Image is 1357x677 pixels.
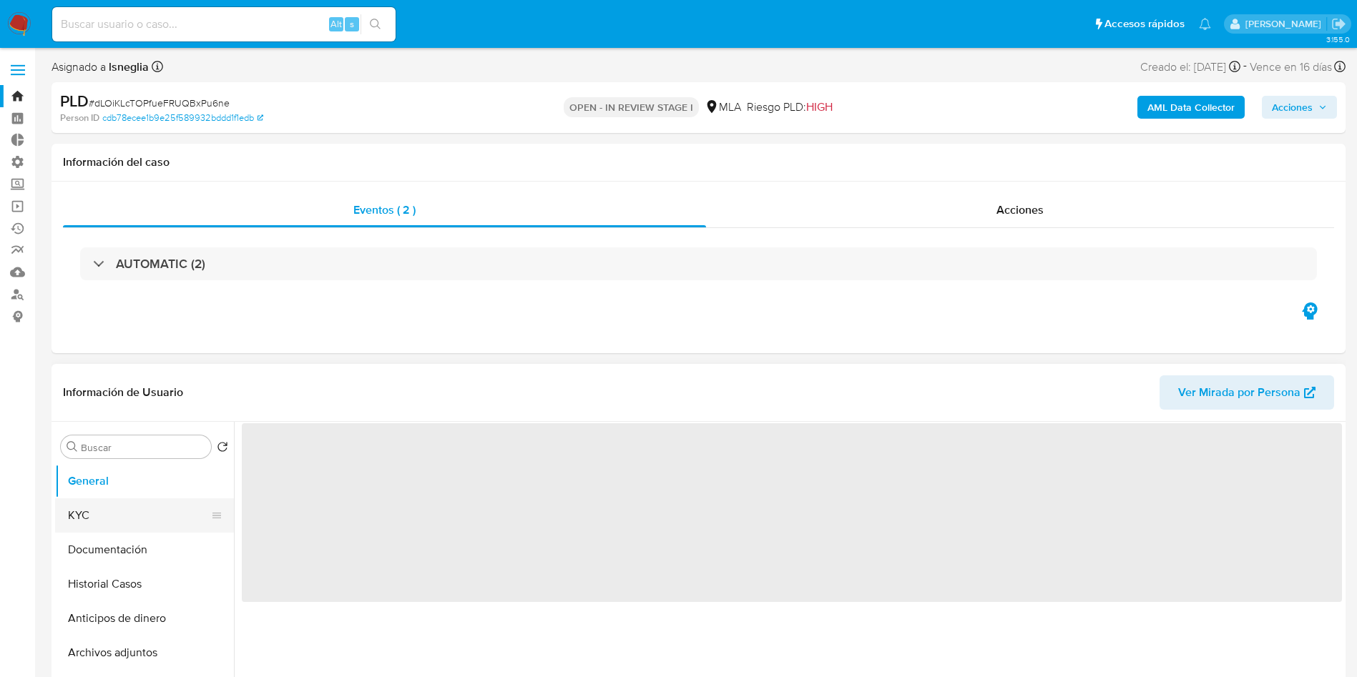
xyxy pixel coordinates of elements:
[89,96,230,110] span: # dLOiKLcTOPfueFRUQBxPu6ne
[353,202,416,218] span: Eventos ( 2 )
[1140,57,1240,76] div: Creado el: [DATE]
[330,17,342,31] span: Alt
[67,441,78,453] button: Buscar
[60,89,89,112] b: PLD
[1331,16,1346,31] a: Salir
[1250,59,1332,75] span: Vence en 16 días
[55,533,234,567] button: Documentación
[242,423,1342,602] span: ‌
[806,99,833,115] span: HIGH
[1178,375,1300,410] span: Ver Mirada por Persona
[55,464,234,498] button: General
[1199,18,1211,30] a: Notificaciones
[996,202,1044,218] span: Acciones
[564,97,699,117] p: OPEN - IN REVIEW STAGE I
[55,601,234,636] button: Anticipos de dinero
[80,247,1317,280] div: AUTOMATIC (2)
[217,441,228,457] button: Volver al orden por defecto
[1272,96,1313,119] span: Acciones
[116,256,205,272] h3: AUTOMATIC (2)
[102,112,263,124] a: cdb78ecee1b9e25f589932bddd1f1edb
[63,155,1334,169] h1: Información del caso
[1245,17,1326,31] p: gustavo.deseta@mercadolibre.com
[747,99,833,115] span: Riesgo PLD:
[1243,57,1247,76] span: -
[1160,375,1334,410] button: Ver Mirada por Persona
[1262,96,1337,119] button: Acciones
[63,385,183,400] h1: Información de Usuario
[361,14,390,34] button: search-icon
[55,636,234,670] button: Archivos adjuntos
[106,59,149,75] b: lsneglia
[81,441,205,454] input: Buscar
[60,112,99,124] b: Person ID
[55,567,234,601] button: Historial Casos
[1104,16,1185,31] span: Accesos rápidos
[1147,96,1235,119] b: AML Data Collector
[705,99,741,115] div: MLA
[52,15,396,34] input: Buscar usuario o caso...
[52,59,149,75] span: Asignado a
[350,17,354,31] span: s
[1137,96,1245,119] button: AML Data Collector
[55,498,222,533] button: KYC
